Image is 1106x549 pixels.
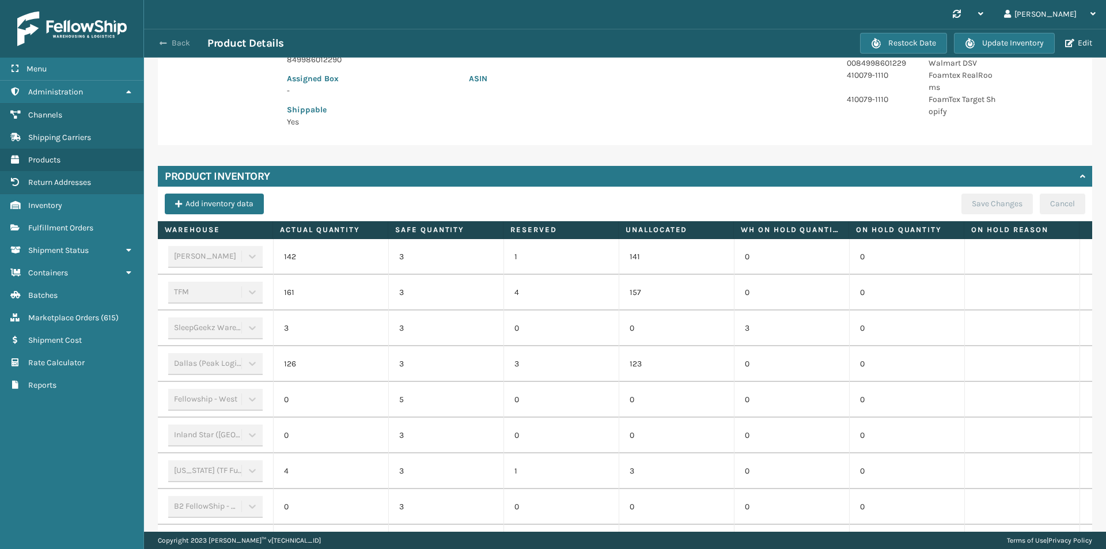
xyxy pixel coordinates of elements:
[856,225,957,235] label: On Hold Quantity
[849,382,964,418] td: 0
[734,418,849,453] td: 0
[514,501,608,513] p: 0
[619,275,734,311] td: 157
[158,532,321,549] p: Copyright 2023 [PERSON_NAME]™ v [TECHNICAL_ID]
[28,268,68,278] span: Containers
[849,239,964,275] td: 0
[165,225,266,235] label: Warehouse
[1048,536,1092,544] a: Privacy Policy
[287,116,455,128] p: Yes
[280,225,381,235] label: Actual Quantity
[28,200,62,210] span: Inventory
[514,430,608,441] p: 0
[734,453,849,489] td: 0
[273,489,388,525] td: 0
[514,251,608,263] p: 1
[287,73,455,85] p: Assigned Box
[849,311,964,346] td: 0
[847,93,915,105] p: 410079-1110
[619,418,734,453] td: 0
[287,104,455,116] p: Shippable
[395,225,496,235] label: Safe Quantity
[388,275,503,311] td: 3
[847,57,915,69] p: 0084998601229
[514,287,608,298] p: 4
[514,358,608,370] p: 3
[207,36,284,50] h3: Product Details
[514,465,608,477] p: 1
[287,54,455,66] p: 849986012290
[273,346,388,382] td: 126
[101,313,119,323] span: ( 615 )
[28,358,85,368] span: Rate Calculator
[28,155,60,165] span: Products
[734,346,849,382] td: 0
[619,311,734,346] td: 0
[626,225,726,235] label: Unallocated
[388,346,503,382] td: 3
[849,489,964,525] td: 0
[28,177,91,187] span: Return Addresses
[929,69,997,93] p: Foamtex RealRooms
[1062,38,1096,48] button: Edit
[510,225,611,235] label: Reserved
[961,194,1033,214] button: Save Changes
[734,275,849,311] td: 0
[273,275,388,311] td: 161
[273,311,388,346] td: 3
[849,453,964,489] td: 0
[26,64,47,74] span: Menu
[388,453,503,489] td: 3
[165,194,264,214] button: Add inventory data
[273,382,388,418] td: 0
[388,418,503,453] td: 3
[154,38,207,48] button: Back
[273,453,388,489] td: 4
[741,225,842,235] label: WH On hold quantity
[273,418,388,453] td: 0
[388,239,503,275] td: 3
[929,57,997,69] p: Walmart DSV
[954,33,1055,54] button: Update Inventory
[28,380,56,390] span: Reports
[28,335,82,345] span: Shipment Cost
[849,275,964,311] td: 0
[971,225,1072,235] label: On Hold Reason
[734,311,849,346] td: 3
[619,453,734,489] td: 3
[28,132,91,142] span: Shipping Carriers
[28,110,62,120] span: Channels
[1007,536,1047,544] a: Terms of Use
[1007,532,1092,549] div: |
[469,73,819,85] p: ASIN
[388,311,503,346] td: 3
[929,93,997,118] p: FoamTex Target Shopify
[287,85,455,97] p: -
[388,489,503,525] td: 3
[17,12,127,46] img: logo
[734,382,849,418] td: 0
[388,382,503,418] td: 5
[860,33,947,54] button: Restock Date
[619,489,734,525] td: 0
[28,245,89,255] span: Shipment Status
[734,239,849,275] td: 0
[847,69,915,81] p: 410079-1110
[619,382,734,418] td: 0
[273,239,388,275] td: 142
[28,87,83,97] span: Administration
[28,313,99,323] span: Marketplace Orders
[28,223,93,233] span: Fulfillment Orders
[28,290,58,300] span: Batches
[734,489,849,525] td: 0
[619,239,734,275] td: 141
[1040,194,1085,214] button: Cancel
[619,346,734,382] td: 123
[514,394,608,406] p: 0
[849,346,964,382] td: 0
[849,418,964,453] td: 0
[165,169,270,183] h4: Product Inventory
[514,323,608,334] p: 0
